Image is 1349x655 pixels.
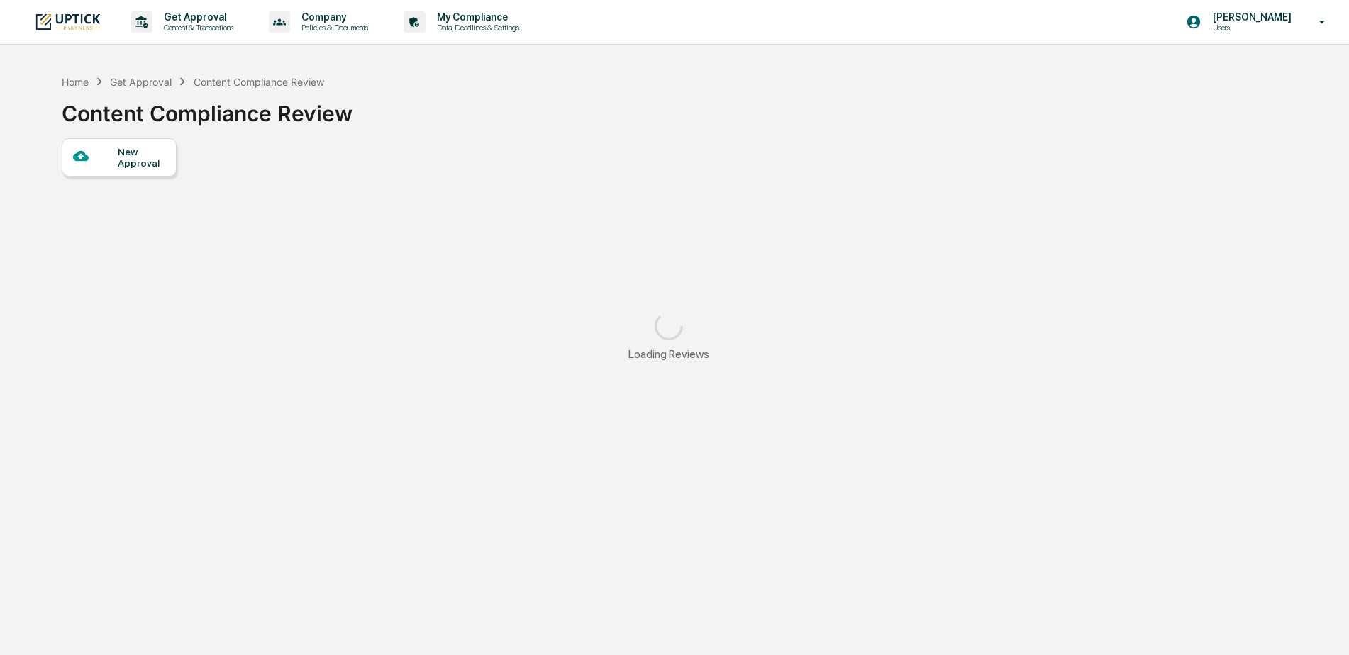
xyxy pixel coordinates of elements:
p: [PERSON_NAME] [1201,11,1299,23]
div: New Approval [118,146,165,169]
p: Content & Transactions [152,23,240,33]
div: Get Approval [110,76,172,88]
div: Content Compliance Review [62,89,352,126]
div: Home [62,76,89,88]
div: Loading Reviews [628,347,709,361]
img: logo [34,12,102,31]
p: Policies & Documents [290,23,375,33]
p: Data, Deadlines & Settings [426,23,526,33]
div: Content Compliance Review [194,76,324,88]
p: My Compliance [426,11,526,23]
p: Users [1201,23,1299,33]
p: Get Approval [152,11,240,23]
p: Company [290,11,375,23]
